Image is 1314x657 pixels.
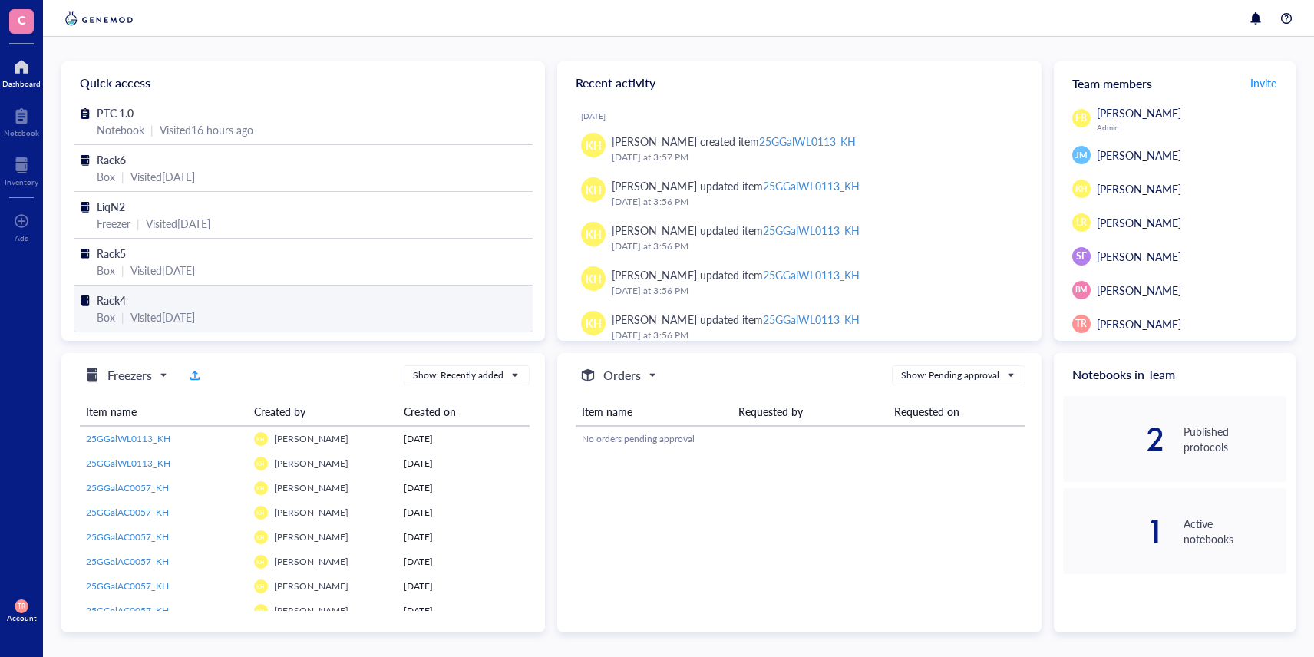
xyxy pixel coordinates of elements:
a: KH[PERSON_NAME] created item25GGalWL0113_KH[DATE] at 3:57 PM [570,127,1028,171]
span: 25GGalAC0057_KH [86,579,169,593]
div: | [121,309,124,325]
span: [PERSON_NAME] [1097,215,1181,230]
div: | [121,262,124,279]
div: Quick access [61,61,545,104]
div: Visited 16 hours ago [160,121,253,138]
h5: Orders [603,366,641,385]
div: Freezer [97,215,130,232]
div: [DATE] at 3:56 PM [612,239,1016,254]
span: PTC 1.0 [97,105,134,121]
span: KH [257,534,266,541]
a: 25GGalAC0057_KH [86,530,242,544]
span: [PERSON_NAME] [1097,181,1181,196]
a: KH[PERSON_NAME] updated item25GGalWL0113_KH[DATE] at 3:56 PM [570,305,1028,349]
span: Invite [1250,75,1276,91]
span: JM [1075,149,1087,162]
span: KH [257,583,266,590]
span: C [18,10,26,29]
a: Inventory [5,153,38,187]
th: Item name [576,398,731,426]
span: KH [586,181,602,198]
div: Account [7,613,37,622]
span: KH [257,559,266,566]
span: BM [1075,284,1088,295]
div: Add [15,233,29,243]
span: [PERSON_NAME] [1097,249,1181,264]
a: 25GGalAC0057_KH [86,579,242,593]
div: Active notebooks [1184,516,1286,546]
span: [PERSON_NAME] [274,579,348,593]
div: [PERSON_NAME] updated item [612,266,859,283]
a: 25GGalAC0057_KH [86,555,242,569]
div: [DATE] at 3:56 PM [612,283,1016,299]
a: 25GGalAC0057_KH [86,604,242,618]
div: Show: Recently added [413,368,503,382]
span: SF [1076,249,1087,263]
a: 25GGalAC0057_KH [86,506,242,520]
div: No orders pending approval [582,432,1019,446]
div: [DATE] [404,481,523,495]
span: KH [586,137,602,154]
span: KH [257,461,266,467]
a: Notebook [4,104,39,137]
span: [PERSON_NAME] [1097,282,1181,298]
a: 25GGalAC0057_KH [86,481,242,495]
span: 25GGalAC0057_KH [86,530,169,543]
div: 25GGalWL0113_KH [763,312,860,327]
div: [DATE] [404,506,523,520]
span: TR [1075,317,1087,331]
div: Recent activity [557,61,1041,104]
div: [DATE] [404,555,523,569]
div: 25GGalWL0113_KH [759,134,856,149]
span: [PERSON_NAME] [274,530,348,543]
div: Notebook [97,121,144,138]
div: 2 [1063,427,1166,451]
span: Rack6 [97,152,126,167]
span: 25GGalAC0057_KH [86,506,169,519]
span: Rack5 [97,246,126,261]
span: KH [586,270,602,287]
div: | [121,168,124,185]
button: Invite [1250,71,1277,95]
a: KH[PERSON_NAME] updated item25GGalWL0113_KH[DATE] at 3:56 PM [570,260,1028,305]
div: 25GGalWL0113_KH [763,267,860,282]
a: 25GGalWL0113_KH [86,457,242,470]
div: [DATE] [404,432,523,446]
span: 25GGalAC0057_KH [86,555,169,568]
div: [DATE] [404,530,523,544]
span: FB [1075,111,1087,125]
span: [PERSON_NAME] [1097,105,1181,121]
th: Created by [248,398,398,426]
div: [DATE] [404,604,523,618]
div: Published protocols [1184,424,1286,454]
div: 1 [1063,519,1166,543]
div: Notebook [4,128,39,137]
div: Box [97,309,115,325]
span: KH [1075,183,1088,196]
div: [PERSON_NAME] updated item [612,177,859,194]
div: Inventory [5,177,38,187]
span: [PERSON_NAME] [274,481,348,494]
div: 25GGalWL0113_KH [763,178,860,193]
div: | [137,215,140,232]
div: Show: Pending approval [901,368,999,382]
span: 25GGalAC0057_KH [86,481,169,494]
span: 25GGalAC0057_KH [86,604,169,617]
span: KH [586,315,602,332]
span: [PERSON_NAME] [274,506,348,519]
span: KH [257,608,266,615]
div: [PERSON_NAME] updated item [612,222,859,239]
a: KH[PERSON_NAME] updated item25GGalWL0113_KH[DATE] at 3:56 PM [570,216,1028,260]
span: [PERSON_NAME] [274,432,348,445]
span: [PERSON_NAME] [274,555,348,568]
div: Visited [DATE] [130,309,195,325]
span: KH [586,226,602,243]
div: | [150,121,154,138]
a: KH[PERSON_NAME] updated item25GGalWL0113_KH[DATE] at 3:56 PM [570,171,1028,216]
span: 25GGalWL0113_KH [86,457,170,470]
span: [PERSON_NAME] [274,604,348,617]
div: [DATE] [404,457,523,470]
span: LiqN2 [97,199,125,214]
div: Box [97,262,115,279]
span: KH [257,436,266,443]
